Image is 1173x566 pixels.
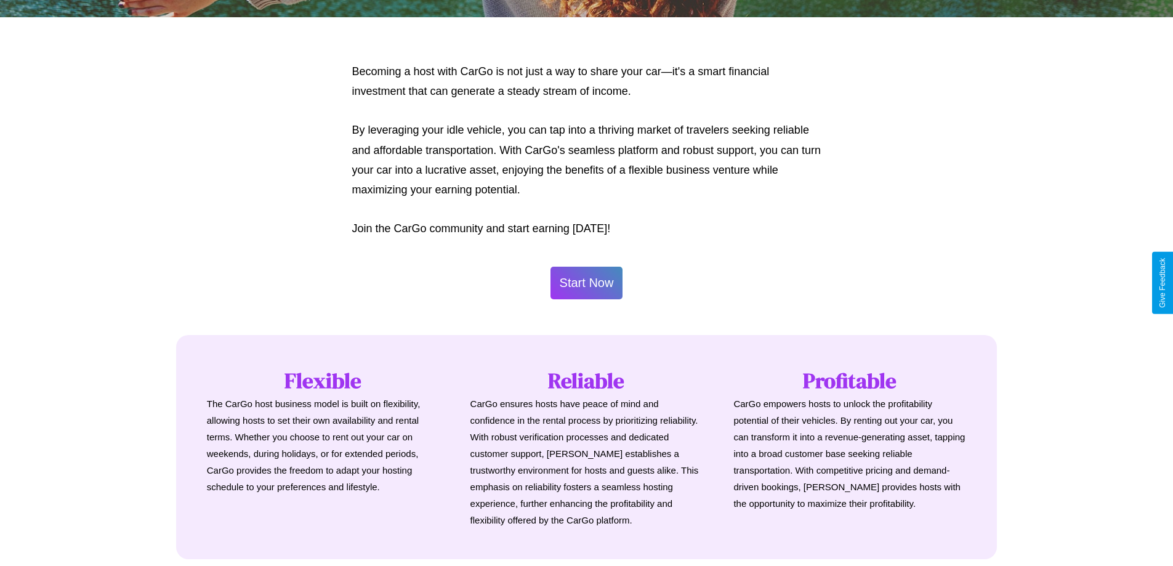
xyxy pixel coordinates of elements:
p: By leveraging your idle vehicle, you can tap into a thriving market of travelers seeking reliable... [352,120,821,200]
p: The CarGo host business model is built on flexibility, allowing hosts to set their own availabili... [207,395,440,495]
h1: Reliable [470,366,703,395]
h1: Flexible [207,366,440,395]
p: Join the CarGo community and start earning [DATE]! [352,219,821,238]
div: Give Feedback [1158,258,1167,308]
p: Becoming a host with CarGo is not just a way to share your car—it's a smart financial investment ... [352,62,821,102]
p: CarGo empowers hosts to unlock the profitability potential of their vehicles. By renting out your... [733,395,966,512]
button: Start Now [550,267,623,299]
p: CarGo ensures hosts have peace of mind and confidence in the rental process by prioritizing relia... [470,395,703,528]
h1: Profitable [733,366,966,395]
